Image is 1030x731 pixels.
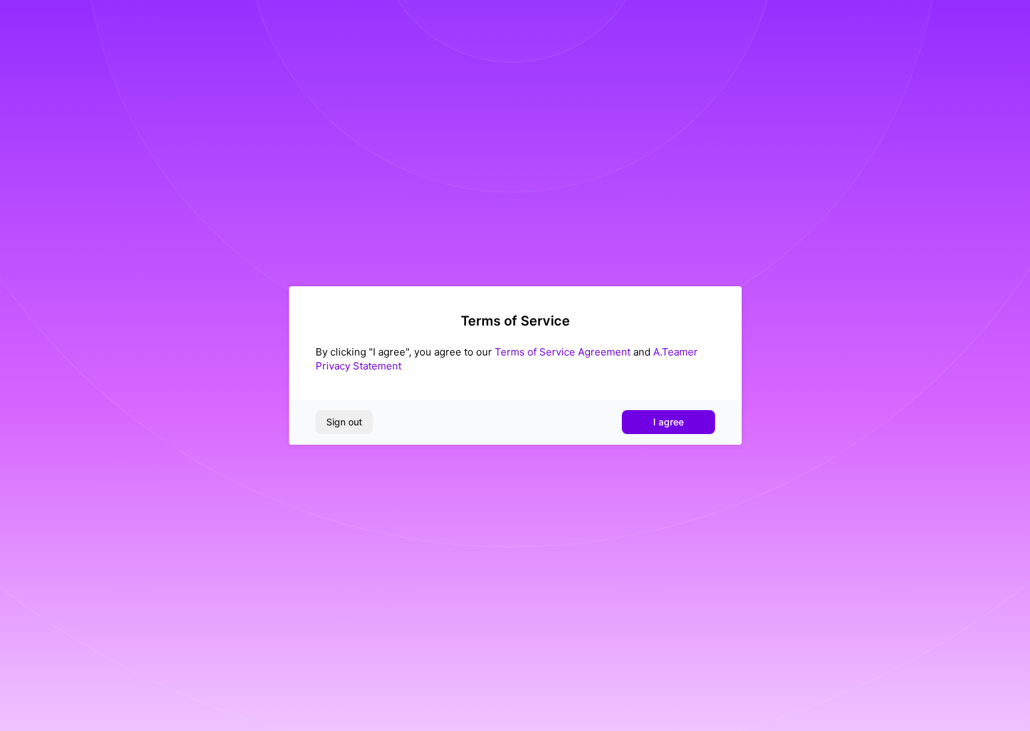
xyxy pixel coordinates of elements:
button: I agree [622,410,715,434]
a: Terms of Service Agreement [495,346,631,358]
div: By clicking "I agree", you agree to our and [316,345,715,373]
button: Sign out [316,410,373,434]
span: Sign out [326,415,362,429]
span: I agree [653,415,684,429]
h2: Terms of Service [316,313,715,329]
